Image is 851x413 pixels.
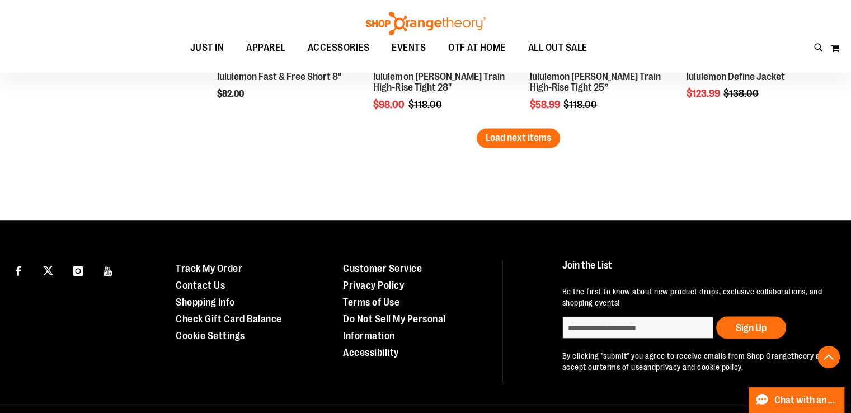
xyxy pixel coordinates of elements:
[308,35,370,60] span: ACCESSORIES
[656,362,743,371] a: privacy and cookie policy.
[736,322,767,333] span: Sign Up
[343,296,399,307] a: Terms of Use
[68,260,88,279] a: Visit our Instagram page
[817,346,840,368] button: Back To Top
[486,132,551,143] span: Load next items
[8,260,28,279] a: Visit our Facebook page
[562,260,829,280] h4: Join the List
[562,350,829,372] p: By clicking "submit" you agree to receive emails from Shop Orangetheory and accept our and
[723,88,760,99] span: $138.00
[530,71,661,93] a: lululemon [PERSON_NAME] Train High-Rise Tight 25”
[774,395,838,406] span: Chat with an Expert
[373,71,504,93] a: lululemon [PERSON_NAME] Train High-Rise Tight 28"
[562,285,829,308] p: Be the first to know about new product drops, exclusive collaborations, and shopping events!
[448,35,506,60] span: OTF AT HOME
[716,316,786,339] button: Sign Up
[176,330,245,341] a: Cookie Settings
[190,35,224,60] span: JUST IN
[528,35,587,60] span: ALL OUT SALE
[176,279,225,290] a: Contact Us
[343,313,446,341] a: Do Not Sell My Personal Information
[217,71,341,82] a: lululemon Fast & Free Short 8"
[477,128,560,148] button: Load next items
[176,313,282,324] a: Check Gift Card Balance
[687,88,722,99] span: $123.99
[600,362,643,371] a: terms of use
[392,35,426,60] span: EVENTS
[563,99,599,110] span: $118.00
[343,346,399,358] a: Accessibility
[39,260,58,279] a: Visit our X page
[408,99,443,110] span: $118.00
[43,265,53,275] img: Twitter
[176,262,242,274] a: Track My Order
[364,12,487,35] img: Shop Orangetheory
[749,387,845,413] button: Chat with an Expert
[217,89,246,99] span: $82.00
[176,296,235,307] a: Shopping Info
[343,262,422,274] a: Customer Service
[98,260,118,279] a: Visit our Youtube page
[562,316,713,339] input: enter email
[343,279,404,290] a: Privacy Policy
[530,99,562,110] span: $58.99
[687,71,785,82] a: lululemon Define Jacket
[373,99,406,110] span: $98.00
[246,35,285,60] span: APPAREL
